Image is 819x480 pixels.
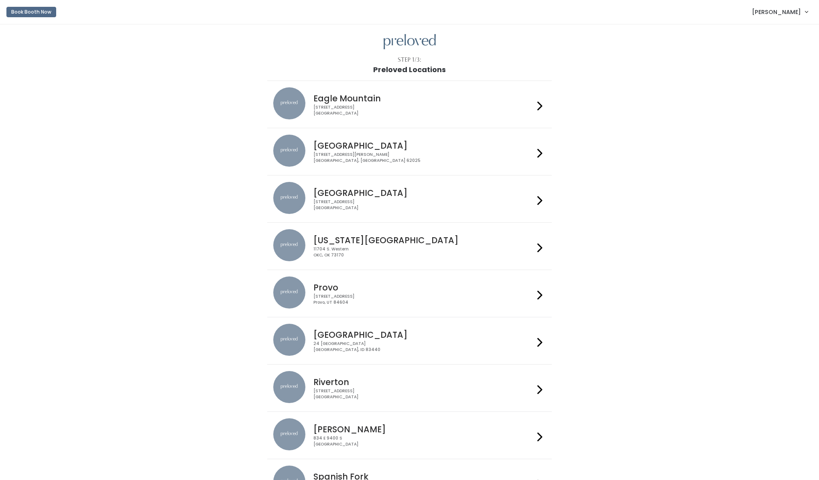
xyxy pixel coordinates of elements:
[313,330,534,339] h4: [GEOGRAPHIC_DATA]
[313,236,534,245] h4: [US_STATE][GEOGRAPHIC_DATA]
[273,418,546,452] a: preloved location [PERSON_NAME] 834 E 9400 S[GEOGRAPHIC_DATA]
[313,377,534,387] h4: Riverton
[273,276,305,309] img: preloved location
[313,294,534,305] div: [STREET_ADDRESS] Provo, UT 84604
[313,341,534,353] div: 24 [GEOGRAPHIC_DATA] [GEOGRAPHIC_DATA], ID 83440
[313,388,534,400] div: [STREET_ADDRESS] [GEOGRAPHIC_DATA]
[273,324,546,358] a: preloved location [GEOGRAPHIC_DATA] 24 [GEOGRAPHIC_DATA][GEOGRAPHIC_DATA], ID 83440
[6,3,56,21] a: Book Booth Now
[273,182,546,216] a: preloved location [GEOGRAPHIC_DATA] [STREET_ADDRESS][GEOGRAPHIC_DATA]
[384,34,436,50] img: preloved logo
[273,87,546,121] a: preloved location Eagle Mountain [STREET_ADDRESS][GEOGRAPHIC_DATA]
[6,7,56,17] button: Book Booth Now
[752,8,801,16] span: [PERSON_NAME]
[313,152,534,163] div: [STREET_ADDRESS][PERSON_NAME] [GEOGRAPHIC_DATA], [GEOGRAPHIC_DATA] 62025
[273,324,305,356] img: preloved location
[273,229,546,263] a: preloved location [US_STATE][GEOGRAPHIC_DATA] 11704 S. WesternOKC, OK 73170
[273,418,305,450] img: preloved location
[313,188,534,198] h4: [GEOGRAPHIC_DATA]
[273,135,546,169] a: preloved location [GEOGRAPHIC_DATA] [STREET_ADDRESS][PERSON_NAME][GEOGRAPHIC_DATA], [GEOGRAPHIC_D...
[313,436,534,447] div: 834 E 9400 S [GEOGRAPHIC_DATA]
[273,182,305,214] img: preloved location
[313,283,534,292] h4: Provo
[273,371,546,405] a: preloved location Riverton [STREET_ADDRESS][GEOGRAPHIC_DATA]
[273,135,305,167] img: preloved location
[273,87,305,119] img: preloved location
[398,56,421,64] div: Step 1/3:
[273,276,546,311] a: preloved location Provo [STREET_ADDRESS]Provo, UT 84604
[313,425,534,434] h4: [PERSON_NAME]
[373,66,446,74] h1: Preloved Locations
[313,94,534,103] h4: Eagle Mountain
[744,3,816,20] a: [PERSON_NAME]
[313,199,534,211] div: [STREET_ADDRESS] [GEOGRAPHIC_DATA]
[313,246,534,258] div: 11704 S. Western OKC, OK 73170
[313,141,534,150] h4: [GEOGRAPHIC_DATA]
[273,229,305,261] img: preloved location
[273,371,305,403] img: preloved location
[313,105,534,116] div: [STREET_ADDRESS] [GEOGRAPHIC_DATA]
